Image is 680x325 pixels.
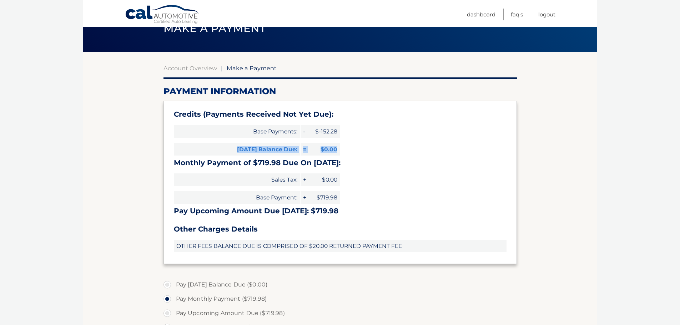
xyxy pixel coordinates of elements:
h3: Monthly Payment of $719.98 Due On [DATE]: [174,158,507,167]
a: Dashboard [467,9,495,20]
label: Pay Monthly Payment ($719.98) [163,292,517,306]
h3: Other Charges Details [174,225,507,234]
a: Logout [538,9,555,20]
span: $-152.28 [308,125,340,138]
span: + [301,191,308,204]
span: [DATE] Balance Due: [174,143,300,156]
span: + [301,173,308,186]
span: $0.00 [308,173,340,186]
label: Pay [DATE] Balance Due ($0.00) [163,278,517,292]
span: = [301,143,308,156]
h3: Credits (Payments Received Not Yet Due): [174,110,507,119]
span: $0.00 [308,143,340,156]
span: - [301,125,308,138]
h2: Payment Information [163,86,517,97]
span: Base Payment: [174,191,300,204]
span: Sales Tax: [174,173,300,186]
span: $719.98 [308,191,340,204]
span: | [221,65,223,72]
a: Cal Automotive [125,5,200,25]
h3: Pay Upcoming Amount Due [DATE]: $719.98 [174,207,507,215]
a: Account Overview [163,65,217,72]
a: FAQ's [511,9,523,20]
span: Make a Payment [227,65,277,72]
span: Make a Payment [163,22,266,35]
label: Pay Upcoming Amount Due ($719.98) [163,306,517,320]
span: Base Payments: [174,125,300,138]
span: OTHER FEES BALANCE DUE IS COMPRISED OF $20.00 RETURNED PAYMENT FEE [174,240,507,252]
